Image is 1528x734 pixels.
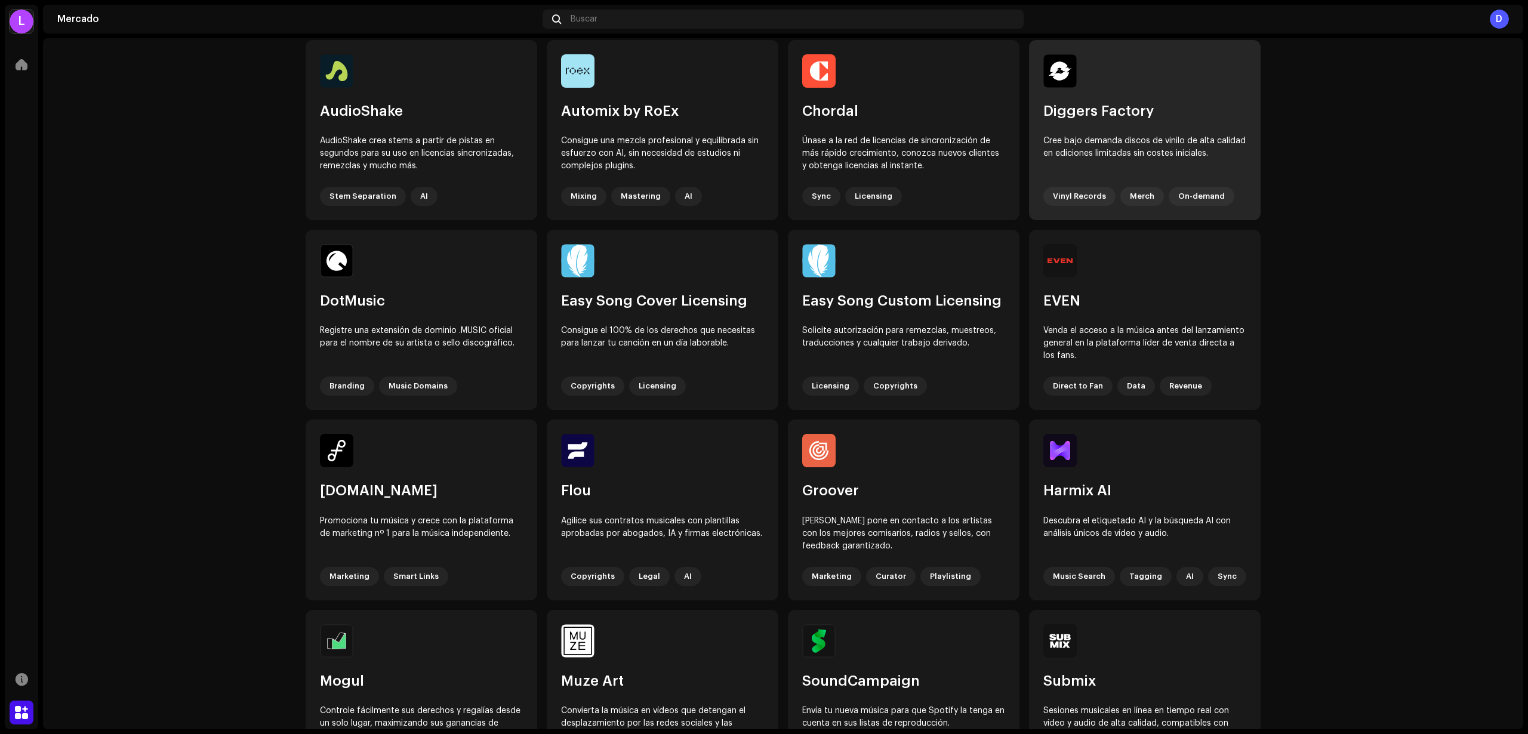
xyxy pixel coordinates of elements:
[629,567,670,586] div: Legal
[1208,567,1246,586] div: Sync
[1043,292,1246,310] div: EVEN
[1043,102,1246,121] div: Diggers Factory
[1117,377,1155,396] div: Data
[802,624,836,658] img: f6bbf7fb-1a84-49c4-ab47-0dc55801bd65
[1169,187,1234,206] div: On-demand
[320,54,353,88] img: 2fd7bcad-6c73-4393-bbe1-37a2d9795fdd
[411,187,438,206] div: AI
[864,377,927,396] div: Copyrights
[1043,325,1246,362] div: Venda el acceso a la música antes del lanzamiento general en la plataforma líder de venta directa...
[1043,54,1077,88] img: afae1709-c827-4b76-a652-9ddd8808f967
[320,244,353,277] img: eb58a31c-f81c-4818-b0f9-d9e66cbda676
[57,14,538,24] div: Mercado
[845,187,902,206] div: Licensing
[1120,567,1172,586] div: Tagging
[561,102,764,121] div: Automix by RoEx
[1043,482,1246,500] div: Harmix AI
[1043,672,1246,690] div: Submix
[802,567,861,586] div: Marketing
[561,244,594,277] img: a95fe301-50de-48df-99e3-24891476c30c
[561,377,624,396] div: Copyrights
[10,10,33,33] div: L
[320,567,379,586] div: Marketing
[561,135,764,172] div: Consigue una mezcla profesional y equilibrada sin esfuerzo con AI, sin necesidad de estudios ni c...
[866,567,916,586] div: Curator
[675,187,702,206] div: AI
[802,54,836,88] img: 9e8a6d41-7326-4eb6-8be3-a4db1a720e63
[802,292,1005,310] div: Easy Song Custom Licensing
[802,187,840,206] div: Sync
[1043,377,1113,396] div: Direct to Fan
[320,135,523,172] div: AudioShake crea stems a partir de pistas en segundos para su uso en licencias sincronizadas, reme...
[561,325,764,362] div: Consigue el 100% de los derechos que necesitas para lanzar tu canción en un día laborable.
[1490,10,1509,29] div: D
[802,135,1005,172] div: Únase a la red de licencias de sincronización de más rápido crecimiento, conozca nuevos clientes ...
[571,14,597,24] span: Buscar
[802,377,859,396] div: Licensing
[320,325,523,362] div: Registre una extensión de dominio .MUSIC oficial para el nombre de su artista o sello discográfico.
[320,515,523,553] div: Promociona tu música y crece con la plataforma de marketing nº 1 para la música independiente.
[1176,567,1203,586] div: AI
[674,567,701,586] div: AI
[611,187,670,206] div: Mastering
[802,482,1005,500] div: Groover
[320,482,523,500] div: [DOMAIN_NAME]
[379,377,457,396] div: Music Domains
[561,292,764,310] div: Easy Song Cover Licensing
[1043,187,1116,206] div: Vinyl Records
[802,102,1005,121] div: Chordal
[802,515,1005,553] div: [PERSON_NAME] pone en contacto a los artistas con los mejores comisarios, radios y sellos, con fe...
[320,292,523,310] div: DotMusic
[802,672,1005,690] div: SoundCampaign
[320,672,523,690] div: Mogul
[561,187,606,206] div: Mixing
[561,482,764,500] div: Flou
[802,325,1005,362] div: Solicite autorización para remezclas, muestreos, traducciones y cualquier trabajo derivado.
[561,54,594,88] img: 3e92c471-8f99-4bc3-91af-f70f33238202
[1043,135,1246,172] div: Cree bajo demanda discos de vinilo de alta calidad en ediciones limitadas sin costes iniciales.
[561,434,594,467] img: f2913311-899a-4e39-b073-7a152254d51c
[320,102,523,121] div: AudioShake
[320,377,374,396] div: Branding
[802,244,836,277] img: 35edca2f-5628-4998-9fc9-38d367af0ecc
[802,434,836,467] img: f9243b49-c25a-4d68-8918-7cbae34de391
[320,434,353,467] img: 46c17930-3148-471f-8b2a-36717c1ad0d1
[1043,434,1077,467] img: 4efbf0ee-14b1-4b51-a262-405f2c1f933c
[1043,515,1246,553] div: Descubra el etiquetado AI y la búsqueda AI con análisis únicos de vídeo y audio.
[320,187,406,206] div: Stem Separation
[1043,624,1077,658] img: b9de4340-9125-4629-bc9f-1d5712c7440d
[1043,567,1115,586] div: Music Search
[561,567,624,586] div: Copyrights
[384,567,448,586] div: Smart Links
[1120,187,1164,206] div: Merch
[1043,244,1077,277] img: 60ceb9ec-a8b3-4a3c-9260-8138a3b22953
[920,567,981,586] div: Playlisting
[561,515,764,553] div: Agilice sus contratos musicales con plantillas aprobadas por abogados, IA y firmas electrónicas.
[1160,377,1212,396] div: Revenue
[629,377,686,396] div: Licensing
[561,624,594,658] img: 70660b44-c646-4460-ae8f-61ae6fc98b65
[320,624,353,658] img: e31f89c7-56d3-452a-a576-703bf0380ad5
[561,672,764,690] div: Muze Art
